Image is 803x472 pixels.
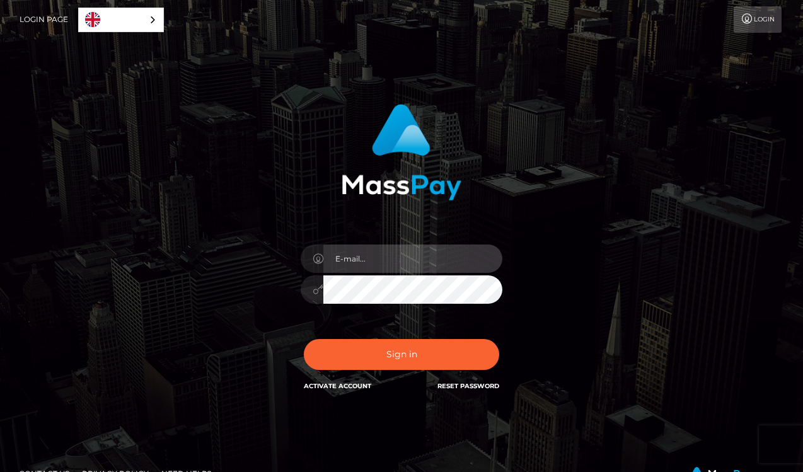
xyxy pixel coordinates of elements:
[304,382,371,390] a: Activate Account
[79,8,163,32] a: English
[304,339,499,370] button: Sign in
[78,8,164,32] div: Language
[20,6,68,33] a: Login Page
[734,6,782,33] a: Login
[323,245,502,273] input: E-mail...
[78,8,164,32] aside: Language selected: English
[342,104,461,200] img: MassPay Login
[437,382,499,390] a: Reset Password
